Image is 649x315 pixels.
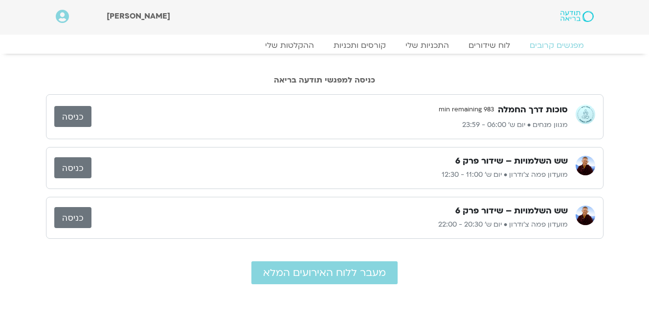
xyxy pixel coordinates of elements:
[54,157,91,178] a: כניסה
[107,11,170,21] span: [PERSON_NAME]
[46,76,604,84] h2: כניסה למפגשי תודעה בריאה
[576,156,595,175] img: מועדון פמה צ'ודרון
[54,106,91,127] a: כניסה
[91,219,568,231] p: מועדון פמה צ'ודרון • יום ש׳ 20:30 - 22:00
[263,267,386,278] span: מעבר ללוח האירועים המלא
[576,105,595,124] img: מגוון מנחים
[56,41,594,50] nav: Menu
[455,155,568,167] h3: שש השלמויות – שידור פרק 6
[251,261,398,284] a: מעבר ללוח האירועים המלא
[520,41,594,50] a: מפגשים קרובים
[498,104,568,116] h3: סוכות דרך החמלה
[324,41,396,50] a: קורסים ותכניות
[576,206,595,225] img: מועדון פמה צ'ודרון
[255,41,324,50] a: ההקלטות שלי
[455,205,568,217] h3: שש השלמויות – שידור פרק 6
[91,169,568,181] p: מועדון פמה צ'ודרון • יום ש׳ 11:00 - 12:30
[435,103,498,117] span: 983 min remaining
[54,207,91,228] a: כניסה
[459,41,520,50] a: לוח שידורים
[396,41,459,50] a: התכניות שלי
[91,119,568,131] p: מגוון מנחים • יום ש׳ 06:00 - 23:59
